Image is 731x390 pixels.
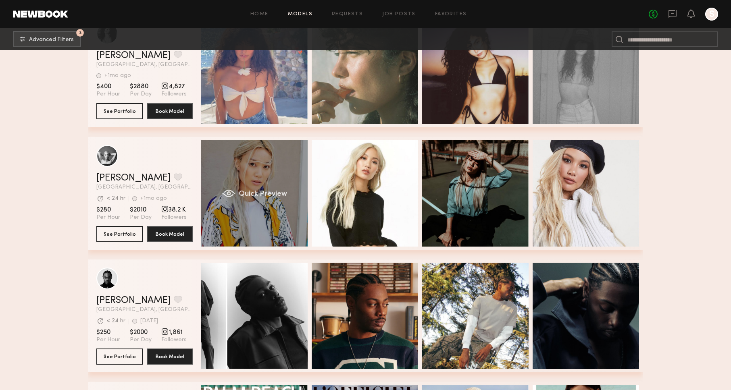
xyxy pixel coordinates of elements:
div: +1mo ago [140,196,167,201]
span: Per Day [130,336,152,344]
a: Favorites [435,12,467,17]
span: $2000 [130,328,152,336]
button: 3Advanced Filters [13,31,81,47]
span: Per Hour [96,214,120,221]
span: $400 [96,83,120,91]
a: Models [288,12,312,17]
button: See Portfolio [96,103,143,119]
a: Home [250,12,269,17]
span: Followers [161,91,187,98]
div: [DATE] [140,318,158,324]
div: < 24 hr [106,196,125,201]
span: Followers [161,336,187,344]
button: See Portfolio [96,349,143,365]
a: S [705,8,718,21]
a: Requests [332,12,363,17]
span: Followers [161,214,187,221]
a: Job Posts [382,12,416,17]
span: Per Hour [96,91,120,98]
span: $2010 [130,206,152,214]
a: [PERSON_NAME] [96,173,171,183]
span: 4,827 [161,83,187,91]
div: +1mo ago [104,73,131,79]
div: < 24 hr [106,318,125,324]
span: 3 [79,31,81,35]
span: [GEOGRAPHIC_DATA], [GEOGRAPHIC_DATA] [96,185,193,190]
button: See Portfolio [96,226,143,242]
span: Per Day [130,91,152,98]
span: Advanced Filters [29,37,74,43]
span: Per Hour [96,336,120,344]
span: [GEOGRAPHIC_DATA], [GEOGRAPHIC_DATA] [96,62,193,68]
span: 1,861 [161,328,187,336]
span: $280 [96,206,120,214]
span: $2880 [130,83,152,91]
span: $250 [96,328,120,336]
button: Book Model [147,226,193,242]
span: Quick Preview [239,191,287,198]
button: Book Model [147,349,193,365]
span: 38.2 K [161,206,187,214]
a: [PERSON_NAME] [96,296,171,305]
button: Book Model [147,103,193,119]
a: [PERSON_NAME] [96,51,171,60]
span: Per Day [130,214,152,221]
span: [GEOGRAPHIC_DATA], [GEOGRAPHIC_DATA] [96,307,193,313]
